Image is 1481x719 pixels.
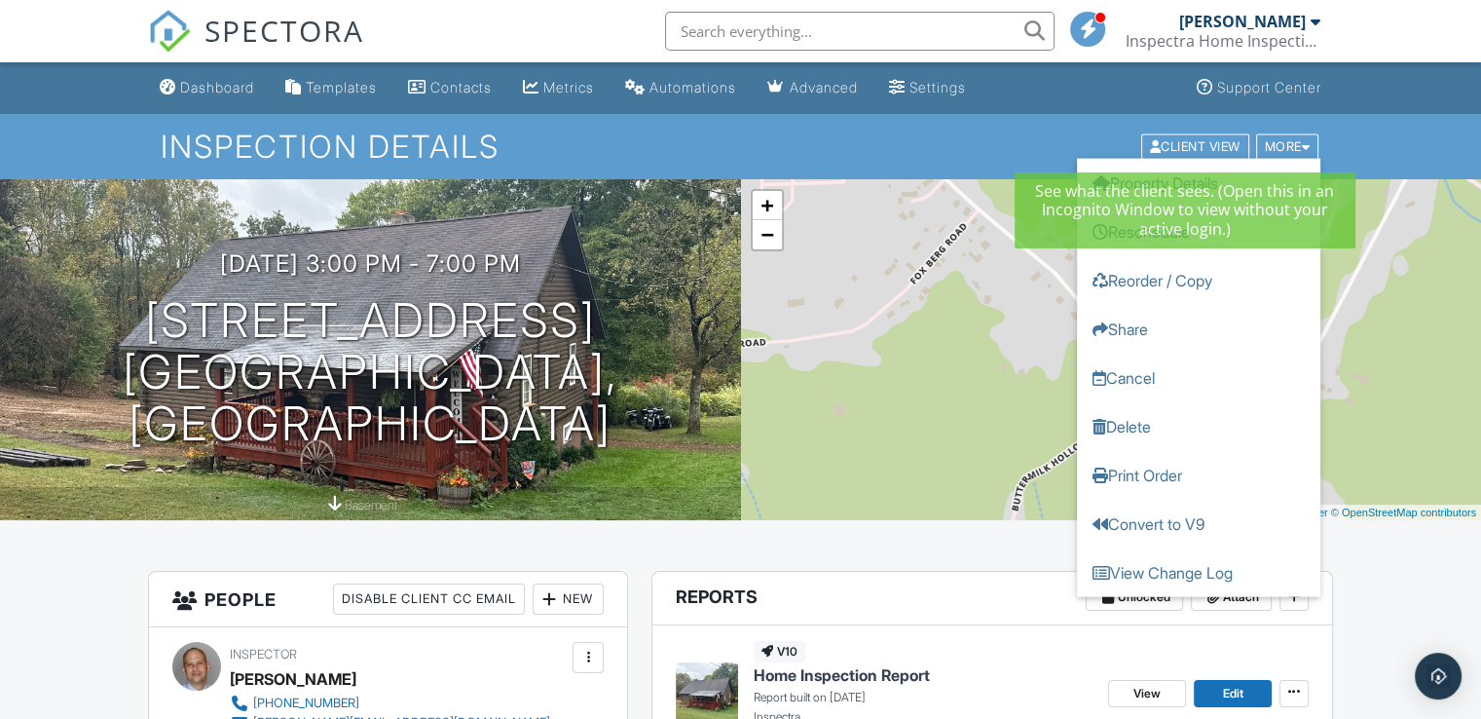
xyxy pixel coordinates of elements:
[1139,138,1254,153] a: Client View
[148,26,364,67] a: SPECTORA
[1077,304,1320,353] a: Share
[1189,70,1329,106] a: Support Center
[278,70,385,106] a: Templates
[1077,353,1320,401] a: Cancel
[152,70,262,106] a: Dashboard
[430,79,492,95] div: Contacts
[400,70,500,106] a: Contacts
[230,647,297,662] span: Inspector
[790,79,858,95] div: Advanced
[617,70,744,106] a: Automations (Basic)
[1126,31,1320,51] div: Inspectra Home Inspections
[1415,653,1462,700] div: Open Intercom Messenger
[515,70,602,106] a: Metrics
[31,295,710,449] h1: [STREET_ADDRESS] [GEOGRAPHIC_DATA], [GEOGRAPHIC_DATA]
[204,10,364,51] span: SPECTORA
[1077,401,1320,450] a: Delete
[220,250,521,277] h3: [DATE] 3:00 pm - 7:00 pm
[909,79,966,95] div: Settings
[253,696,359,711] div: [PHONE_NUMBER]
[148,10,191,53] img: The Best Home Inspection Software - Spectora
[180,79,254,95] div: Dashboard
[345,498,397,512] span: basement
[1256,133,1319,160] div: More
[161,130,1320,164] h1: Inspection Details
[753,191,782,220] a: Zoom in
[1077,450,1320,499] a: Print Order
[1077,207,1320,255] a: Reschedule
[230,694,550,713] a: [PHONE_NUMBER]
[543,79,594,95] div: Metrics
[665,12,1055,51] input: Search everything...
[759,70,866,106] a: Advanced
[1217,79,1321,95] div: Support Center
[1331,507,1476,518] a: © OpenStreetMap contributors
[306,79,377,95] div: Templates
[1236,505,1481,521] div: |
[1077,158,1320,207] a: Property Details
[1179,12,1306,31] div: [PERSON_NAME]
[230,664,356,694] div: [PERSON_NAME]
[881,70,974,106] a: Settings
[533,584,604,615] div: New
[1077,548,1320,596] a: View Change Log
[333,584,525,615] div: Disable Client CC Email
[1077,499,1320,548] a: Convert to V9
[149,572,627,627] h3: People
[753,220,782,249] a: Zoom out
[1141,133,1249,160] div: Client View
[649,79,736,95] div: Automations
[1077,255,1320,304] a: Reorder / Copy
